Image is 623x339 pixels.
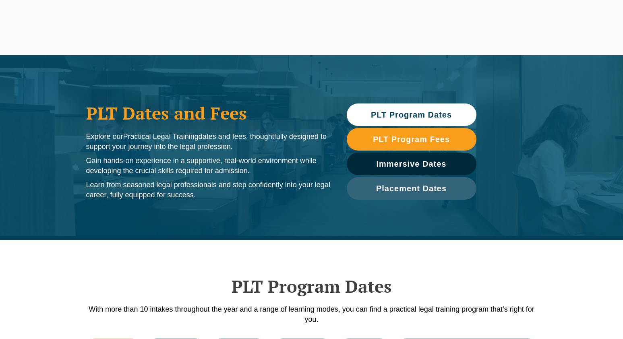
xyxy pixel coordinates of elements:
h2: PLT Program Dates [82,276,541,296]
a: PLT Program Fees [347,128,476,151]
a: Immersive Dates [347,153,476,175]
span: PLT Program Fees [373,135,450,143]
a: Placement Dates [347,177,476,200]
p: Gain hands-on experience in a supportive, real-world environment while developing the crucial ski... [86,156,331,176]
span: Practical Legal Training [123,132,199,141]
span: Immersive Dates [377,160,447,168]
p: Explore our dates and fees, thoughtfully designed to support your journey into the legal profession. [86,132,331,152]
h1: PLT Dates and Fees [86,103,331,123]
span: PLT Program Dates [371,111,452,119]
p: With more than 10 intakes throughout the year and a range of learning modes, you can find a pract... [82,304,541,325]
a: PLT Program Dates [347,103,476,126]
p: Learn from seasoned legal professionals and step confidently into your legal career, fully equipp... [86,180,331,200]
span: Placement Dates [376,184,447,192]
